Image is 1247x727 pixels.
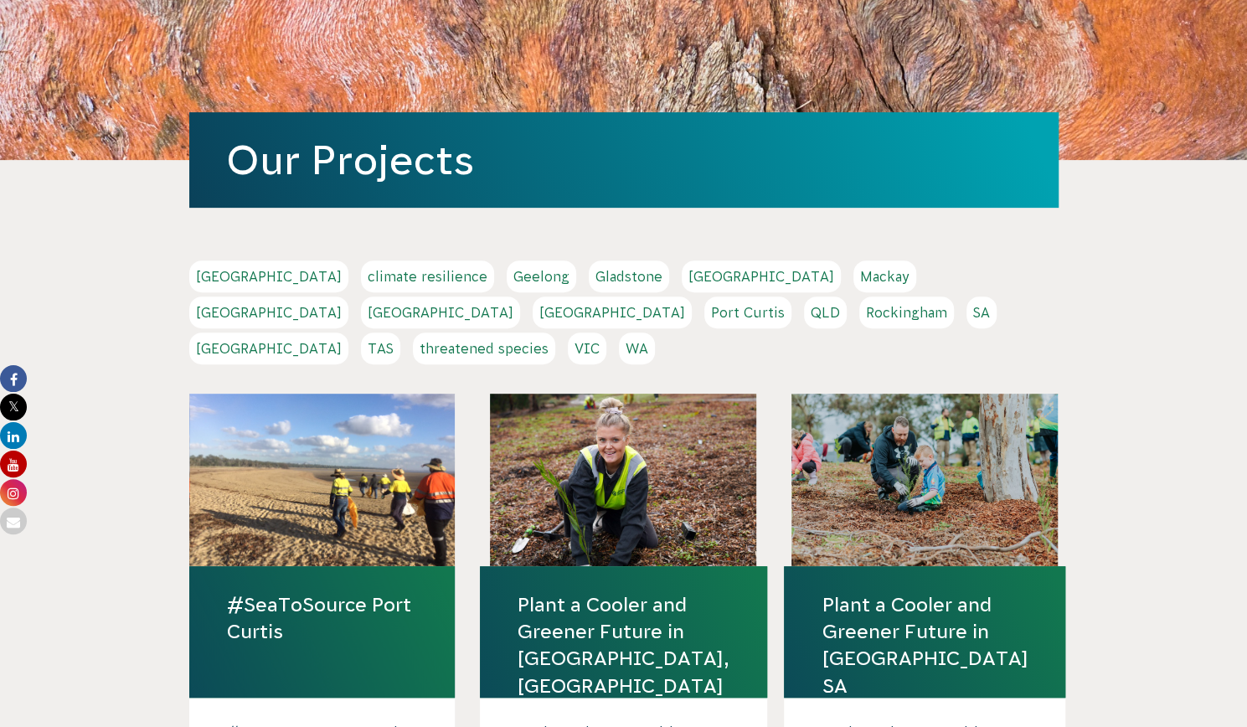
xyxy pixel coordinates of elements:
a: SA [966,296,997,328]
a: Plant a Cooler and Greener Future in [GEOGRAPHIC_DATA], [GEOGRAPHIC_DATA] [518,591,729,699]
a: QLD [804,296,847,328]
a: [GEOGRAPHIC_DATA] [189,296,348,328]
a: Mackay [853,260,916,292]
a: Plant a Cooler and Greener Future in [GEOGRAPHIC_DATA] SA [822,591,1028,699]
a: threatened species [413,333,555,364]
a: VIC [568,333,606,364]
a: TAS [361,333,400,364]
a: [GEOGRAPHIC_DATA] [361,296,520,328]
a: WA [619,333,655,364]
a: [GEOGRAPHIC_DATA] [189,260,348,292]
a: Gladstone [589,260,669,292]
a: Geelong [507,260,576,292]
a: [GEOGRAPHIC_DATA] [533,296,692,328]
a: [GEOGRAPHIC_DATA] [682,260,841,292]
a: [GEOGRAPHIC_DATA] [189,333,348,364]
a: climate resilience [361,260,494,292]
a: Rockingham [859,296,954,328]
a: Our Projects [226,137,474,183]
a: Port Curtis [704,296,791,328]
a: #SeaToSource Port Curtis [227,591,418,645]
